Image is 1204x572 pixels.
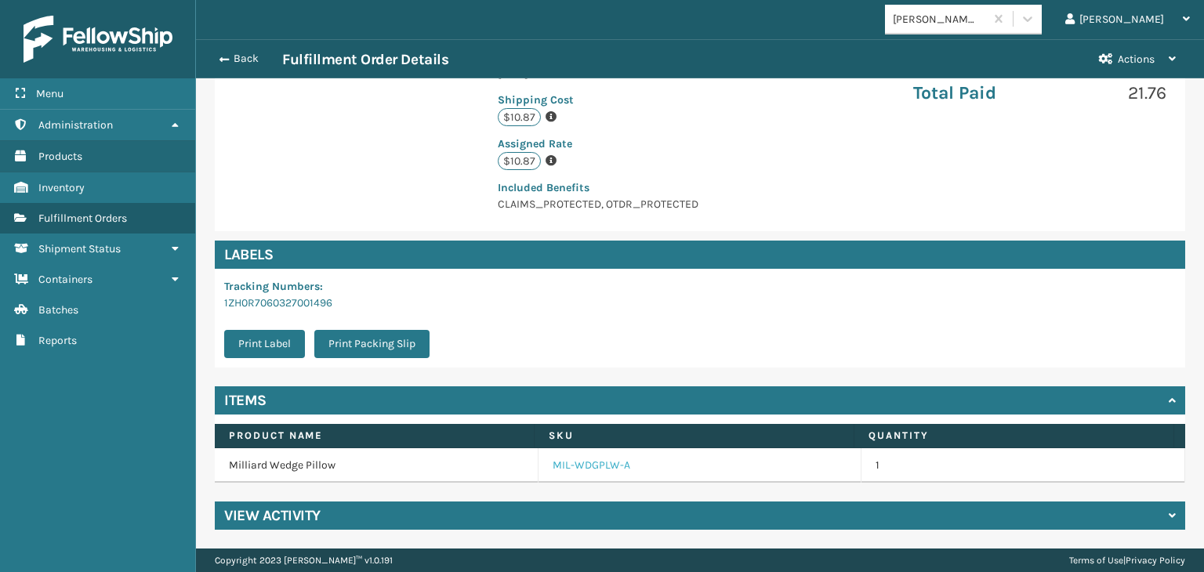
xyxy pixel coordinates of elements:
span: Administration [38,118,113,132]
span: Fulfillment Orders [38,212,127,225]
h4: View Activity [224,506,321,525]
label: SKU [549,429,840,443]
p: $10.87 [498,108,541,126]
div: [PERSON_NAME] Brands [893,11,986,27]
p: Included Benefits [498,179,698,196]
p: Assigned Rate [498,136,698,152]
span: Actions [1118,52,1155,66]
button: Back [210,52,282,66]
a: Terms of Use [1069,555,1123,566]
button: Print Packing Slip [314,330,430,358]
a: 1ZH0R7060327001496 [224,296,332,310]
a: Privacy Policy [1126,555,1185,566]
p: 21.76 [1049,81,1166,105]
p: Total Paid [913,81,1031,105]
div: | [1069,548,1185,572]
span: CLAIMS_PROTECTED, OTDR_PROTECTED [498,179,698,211]
span: Inventory [38,181,85,194]
span: Containers [38,273,92,286]
a: MIL-WDGPLW-A [553,458,630,473]
label: Product Name [229,429,520,443]
td: 1 [861,448,1185,483]
h4: Labels [215,241,1185,269]
label: Quantity [869,429,1159,443]
span: Menu [36,87,63,100]
span: Reports [38,334,77,347]
h3: Fulfillment Order Details [282,50,448,69]
p: $10.87 [498,152,541,170]
p: Copyright 2023 [PERSON_NAME]™ v 1.0.191 [215,548,393,572]
p: Shipping Cost [498,92,698,108]
h4: Items [224,391,267,410]
button: Print Label [224,330,305,358]
td: Milliard Wedge Pillow [215,448,539,483]
img: logo [24,16,172,63]
span: Products [38,150,82,163]
button: Actions [1085,40,1190,78]
span: Batches [38,303,78,317]
span: Shipment Status [38,242,121,255]
span: Tracking Numbers : [224,280,323,293]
